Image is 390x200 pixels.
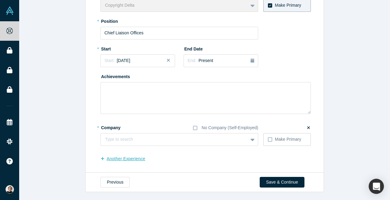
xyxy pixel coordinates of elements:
[199,58,213,63] span: Present
[166,54,175,67] button: Close
[100,122,135,131] label: Company
[100,44,135,52] label: Start
[104,58,114,63] span: Start:
[5,6,14,15] img: Alchemist Vault Logo
[184,54,258,67] button: End:Present
[202,125,258,131] div: No Company (Self-Employed)
[100,27,258,40] input: Sales Manager
[100,71,135,80] label: Achievements
[184,44,218,52] label: End Date
[260,177,304,188] button: Save & Continue
[275,136,301,143] div: Make Primary
[100,16,135,25] label: Position
[100,54,175,67] button: Start:[DATE]
[100,153,152,164] button: another Experience
[275,2,301,9] div: Make Primary
[100,177,130,188] button: Previous
[117,58,130,63] span: [DATE]
[5,185,14,194] img: Turo Pekari's Account
[188,58,196,63] span: End:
